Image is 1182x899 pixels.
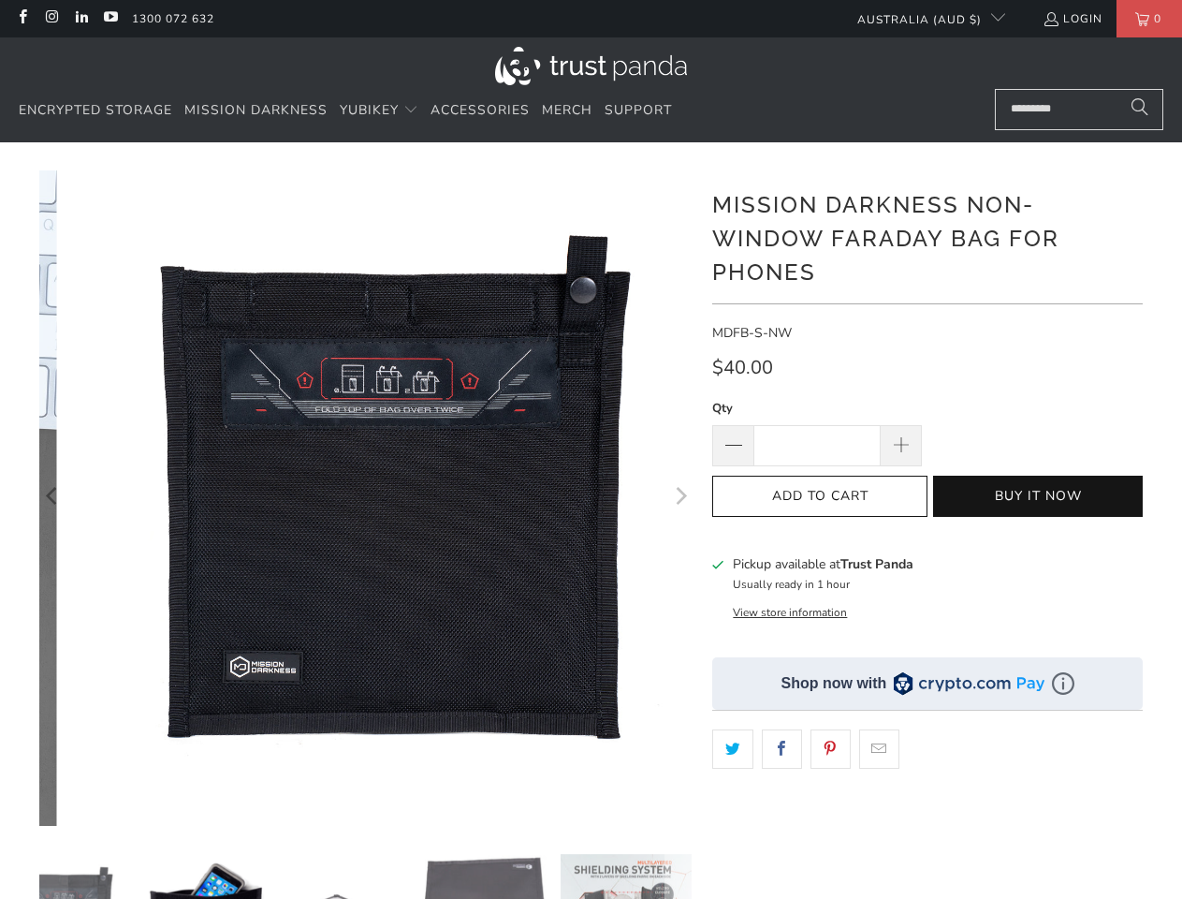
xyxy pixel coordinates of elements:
[542,89,592,133] a: Merch
[712,184,1143,289] h1: Mission Darkness Non-Window Faraday Bag for Phones
[14,11,30,26] a: Trust Panda Australia on Facebook
[712,730,752,769] a: Share this on Twitter
[1043,8,1102,29] a: Login
[762,730,802,769] a: Share this on Facebook
[840,555,913,573] b: Trust Panda
[102,11,118,26] a: Trust Panda Australia on YouTube
[340,89,418,133] summary: YubiKey
[132,8,214,29] a: 1300 072 632
[933,476,1143,518] button: Buy it now
[781,673,887,694] div: Shop now with
[340,101,399,119] span: YubiKey
[712,802,1143,863] iframe: Reviews Widget
[664,170,694,826] button: Next
[184,89,328,133] a: Mission Darkness
[19,89,172,133] a: Encrypted Storage
[19,89,672,133] nav: Translation missing: en.navigation.header.main_nav
[542,101,592,119] span: Merch
[712,355,773,380] span: $40.00
[995,89,1163,130] input: Search...
[495,47,687,85] img: Trust Panda Australia
[184,101,328,119] span: Mission Darkness
[1116,89,1163,130] button: Search
[43,11,59,26] a: Trust Panda Australia on Instagram
[732,489,908,505] span: Add to Cart
[19,101,172,119] span: Encrypted Storage
[66,170,721,826] a: Mission Darkness Non-Window Faraday Bag for Phones
[712,324,792,342] span: MDFB-S-NW
[430,101,530,119] span: Accessories
[712,476,927,518] button: Add to Cart
[605,89,672,133] a: Support
[733,554,913,574] h3: Pickup available at
[859,730,899,769] a: Email this to a friend
[712,398,922,419] label: Qty
[605,101,672,119] span: Support
[733,577,850,592] small: Usually ready in 1 hour
[38,170,68,826] button: Previous
[430,89,530,133] a: Accessories
[73,11,89,26] a: Trust Panda Australia on LinkedIn
[733,605,847,620] button: View store information
[810,730,851,769] a: Share this on Pinterest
